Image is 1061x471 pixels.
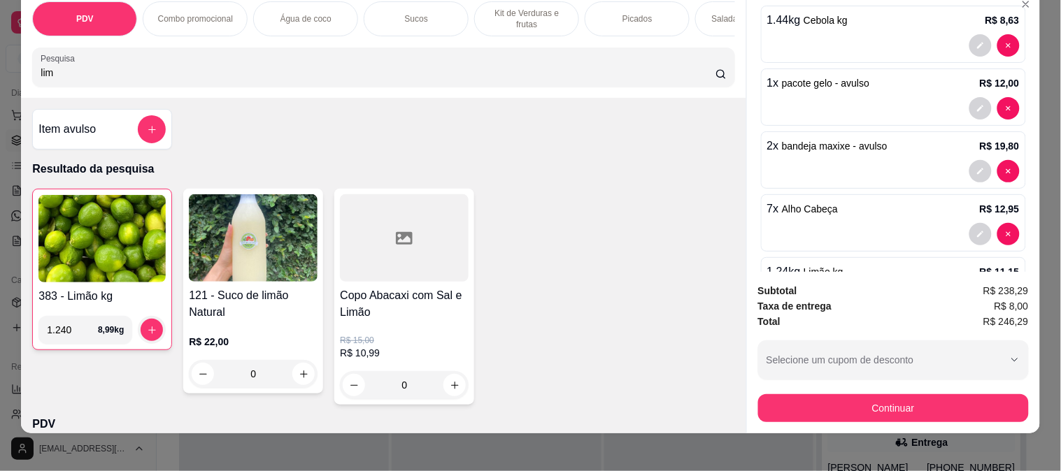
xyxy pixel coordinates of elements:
[969,97,992,119] button: decrease-product-quantity
[782,140,888,152] span: bandeja maxixe - avulso
[969,34,992,57] button: decrease-product-quantity
[141,319,163,341] button: increase-product-quantity
[997,97,1020,119] button: decrease-product-quantity
[443,374,466,396] button: increase-product-quantity
[38,195,166,282] img: product-image
[138,115,166,143] button: add-separate-item
[622,13,653,24] p: Picados
[189,335,318,349] p: R$ 22,00
[38,121,96,138] h4: Item avulso
[767,263,843,280] p: 1.24 kg
[76,13,94,24] p: PDV
[712,13,784,24] p: Salada Higienizada
[997,34,1020,57] button: decrease-product-quantity
[997,223,1020,245] button: decrease-product-quantity
[782,78,869,89] span: pacote gelo - avulso
[980,76,1020,90] p: R$ 12,00
[997,160,1020,182] button: decrease-product-quantity
[38,288,166,305] h4: 383 - Limão kg
[343,374,365,396] button: decrease-product-quantity
[32,416,734,433] p: PDV
[758,316,781,327] strong: Total
[995,298,1029,314] span: R$ 8,00
[782,203,838,215] span: Alho Cabeça
[340,335,469,346] p: R$ 15,00
[985,13,1020,27] p: R$ 8,63
[758,394,1029,422] button: Continuar
[758,340,1029,379] button: Selecione um cupom de desconto
[980,139,1020,153] p: R$ 19,80
[758,285,797,296] strong: Subtotal
[758,300,832,312] strong: Taxa de entrega
[32,161,734,177] p: Resultado da pesquisa
[486,8,567,30] p: Kit de Verduras e frutas
[158,13,233,24] p: Combo promocional
[41,52,80,64] label: Pesquisa
[405,13,428,24] p: Sucos
[767,12,848,29] p: 1.44 kg
[983,283,1029,298] span: R$ 238,29
[47,316,98,344] input: 0.00
[189,194,318,282] img: product-image
[280,13,332,24] p: Água de coco
[767,201,839,217] p: 7 x
[969,160,992,182] button: decrease-product-quantity
[804,266,843,277] span: Limão kg
[980,202,1020,216] p: R$ 12,95
[983,314,1029,329] span: R$ 246,29
[340,287,469,321] h4: Copo Abacaxi com Sal e Limão
[804,15,848,26] span: Cebola kg
[767,75,870,92] p: 1 x
[189,287,318,321] h4: 121 - Suco de limão Natural
[767,138,888,154] p: 2 x
[980,265,1020,279] p: R$ 11,15
[41,66,715,80] input: Pesquisa
[340,346,469,360] p: R$ 10,99
[969,223,992,245] button: decrease-product-quantity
